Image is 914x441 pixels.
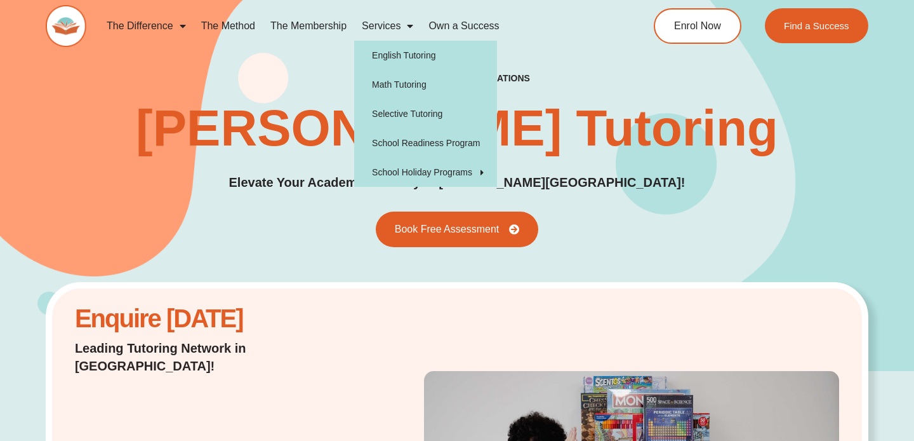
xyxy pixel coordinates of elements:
a: Own a Success [421,11,507,41]
span: Book Free Assessment [395,224,500,234]
h2: Enquire [DATE] [75,311,348,327]
a: Book Free Assessment [376,212,539,247]
a: School Readiness Program [354,128,497,158]
iframe: Chat Widget [696,297,914,441]
a: Enrol Now [654,8,741,44]
h1: [PERSON_NAME] Tutoring [136,103,778,154]
a: Find a Success [765,8,868,43]
ul: Services [354,41,497,187]
a: Selective Tutoring [354,99,497,128]
a: The Difference [99,11,194,41]
a: The Method [194,11,263,41]
a: English Tutoring [354,41,497,70]
a: School Holiday Programs [354,158,497,187]
a: Math Tutoring [354,70,497,99]
p: Leading Tutoring Network in [GEOGRAPHIC_DATA]! [75,339,348,375]
span: Enrol Now [674,21,721,31]
span: Find a Success [784,21,849,31]
nav: Menu [99,11,607,41]
a: The Membership [263,11,354,41]
a: Services [354,11,421,41]
p: Elevate Your Academic Journey in [PERSON_NAME][GEOGRAPHIC_DATA]! [228,173,685,193]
